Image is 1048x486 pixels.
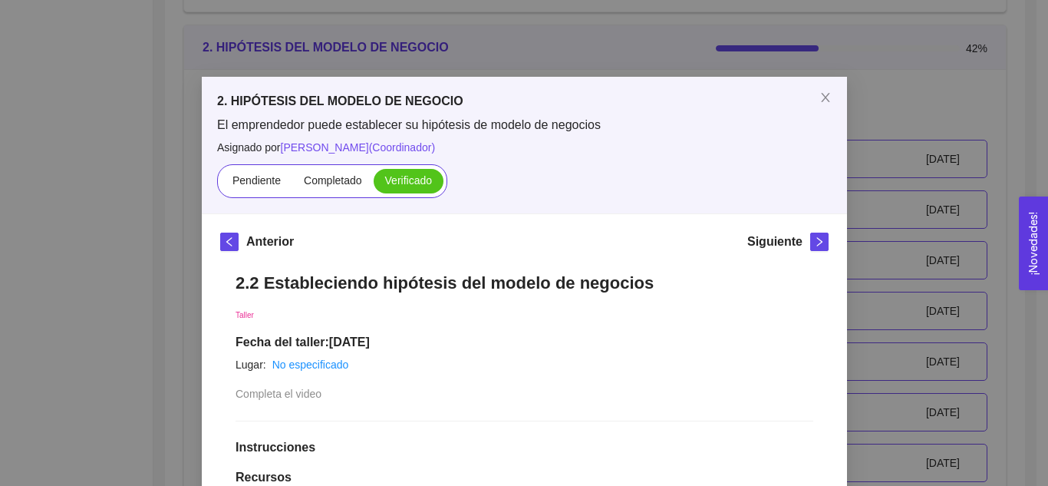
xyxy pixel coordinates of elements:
[810,233,829,251] button: right
[220,233,239,251] button: left
[236,440,813,455] h1: Instrucciones
[819,91,832,104] span: close
[384,174,431,187] span: Verificado
[236,335,813,350] h1: Fecha del taller: [DATE]
[811,236,828,247] span: right
[236,388,321,400] span: Completa el video
[1019,197,1048,290] button: Open Feedback Widget
[221,236,238,247] span: left
[217,92,832,111] h5: 2. HIPÓTESIS DEL MODELO DE NEGOCIO
[304,174,362,187] span: Completado
[236,273,813,293] h1: 2.2 Estableciendo hipótesis del modelo de negocios
[280,141,435,154] span: [PERSON_NAME] ( Coordinador )
[246,233,294,251] h5: Anterior
[232,174,280,187] span: Pendiente
[272,359,348,371] a: No especificado
[236,356,266,373] article: Lugar:
[746,233,802,251] h5: Siguiente
[217,117,832,134] span: El emprendedor puede establecer su hipótesis de modelo de negocios
[236,470,813,485] h1: Recursos
[217,139,832,156] span: Asignado por
[804,77,847,120] button: Close
[236,311,254,319] span: Taller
